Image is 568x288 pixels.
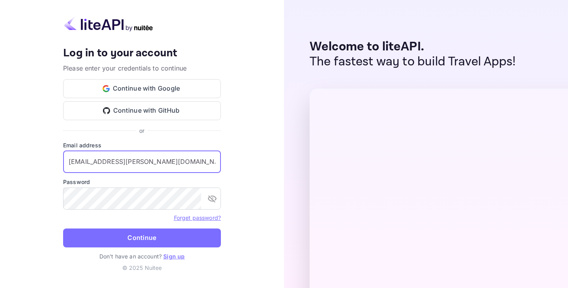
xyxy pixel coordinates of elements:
[204,191,220,206] button: toggle password visibility
[174,214,221,221] a: Forget password?
[63,141,221,149] label: Email address
[163,253,185,260] a: Sign up
[139,126,144,135] p: or
[310,39,516,54] p: Welcome to liteAPI.
[174,214,221,221] a: Forget password?
[63,101,221,120] button: Continue with GitHub
[63,264,221,272] p: © 2025 Nuitee
[63,46,221,60] h4: Log in to your account
[63,16,154,32] img: liteapi
[63,79,221,98] button: Continue with Google
[310,54,516,69] p: The fastest way to build Travel Apps!
[63,63,221,73] p: Please enter your credentials to continue
[63,252,221,260] p: Don't have an account?
[63,178,221,186] label: Password
[63,229,221,247] button: Continue
[63,151,221,173] input: Enter your email address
